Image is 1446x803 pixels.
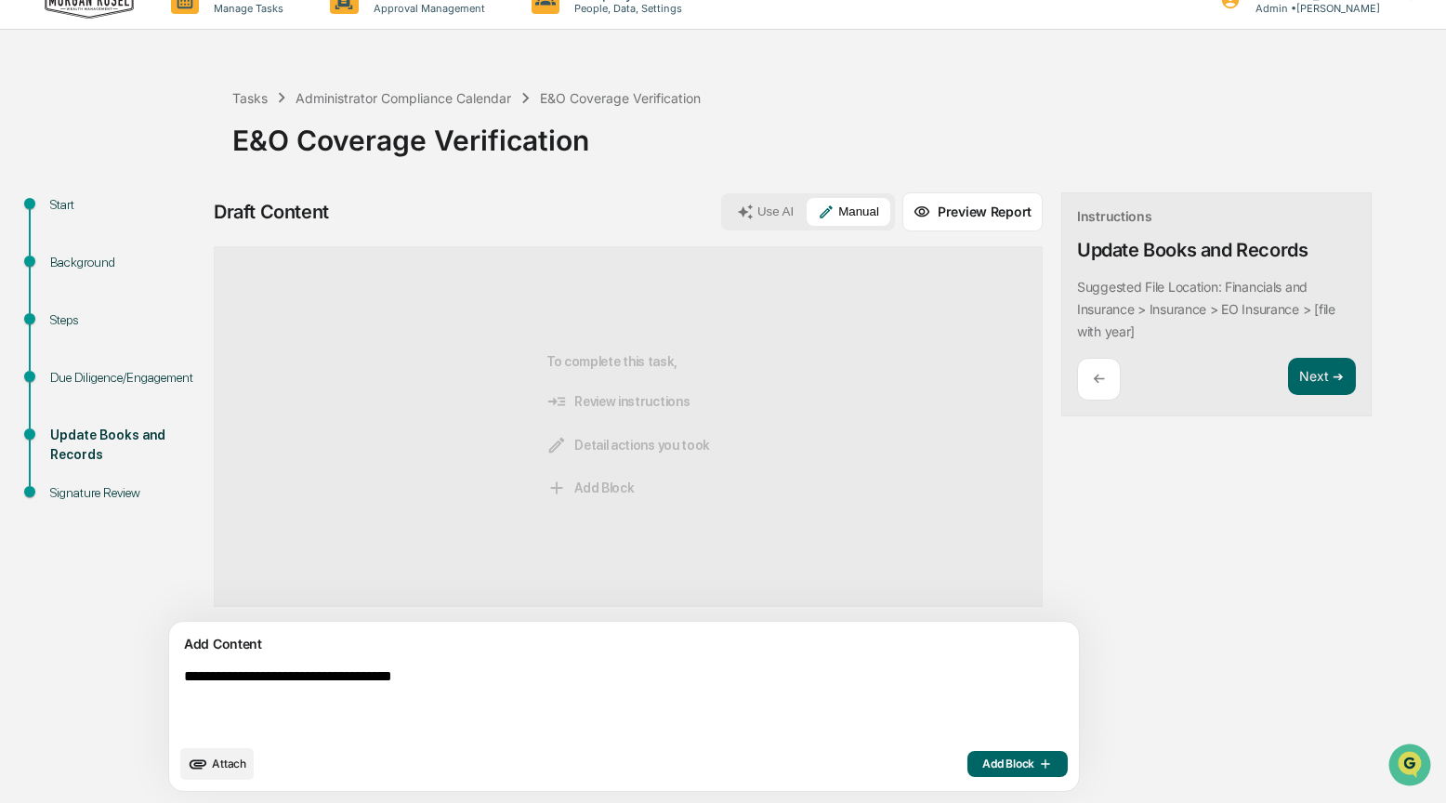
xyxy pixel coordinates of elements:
[546,391,690,412] span: Review instructions
[1288,358,1356,396] button: Next ➔
[199,2,293,15] p: Manage Tasks
[180,748,254,780] button: upload document
[214,201,329,223] div: Draft Content
[11,227,127,260] a: 🖐️Preclearance
[1093,370,1105,388] p: ←
[50,483,203,503] div: Signature Review
[19,39,338,69] p: How can we help?
[185,315,225,329] span: Pylon
[50,426,203,465] div: Update Books and Records
[902,192,1043,231] button: Preview Report
[1077,279,1335,339] p: Suggested File Location: Financials and Insurance > Insurance > EO Insurance > [file with year]
[153,234,230,253] span: Attestations
[807,198,890,226] button: Manual
[982,757,1053,771] span: Add Block
[232,109,1437,157] div: E&O Coverage Verification
[50,368,203,388] div: Due Diligence/Engagement
[546,478,634,498] span: Add Block
[546,435,710,455] span: Detail actions you took
[19,142,52,176] img: 1746055101610-c473b297-6a78-478c-a979-82029cc54cd1
[127,227,238,260] a: 🗄️Attestations
[19,271,33,286] div: 🔎
[19,236,33,251] div: 🖐️
[1241,2,1380,15] p: Admin • [PERSON_NAME]
[37,234,120,253] span: Preclearance
[212,757,246,770] span: Attach
[726,198,805,226] button: Use AI
[540,90,701,106] div: E&O Coverage Verification
[359,2,494,15] p: Approval Management
[63,142,305,161] div: Start new chat
[1077,239,1308,261] div: Update Books and Records
[50,195,203,215] div: Start
[559,2,691,15] p: People, Data, Settings
[316,148,338,170] button: Start new chat
[232,90,268,106] div: Tasks
[546,277,710,576] div: To complete this task,
[1387,742,1437,792] iframe: Open customer support
[131,314,225,329] a: Powered byPylon
[11,262,125,296] a: 🔎Data Lookup
[135,236,150,251] div: 🗄️
[1077,208,1152,224] div: Instructions
[63,161,235,176] div: We're available if you need us!
[296,90,511,106] div: Administrator Compliance Calendar
[50,310,203,330] div: Steps
[37,270,117,288] span: Data Lookup
[50,253,203,272] div: Background
[967,751,1068,777] button: Add Block
[180,633,1068,655] div: Add Content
